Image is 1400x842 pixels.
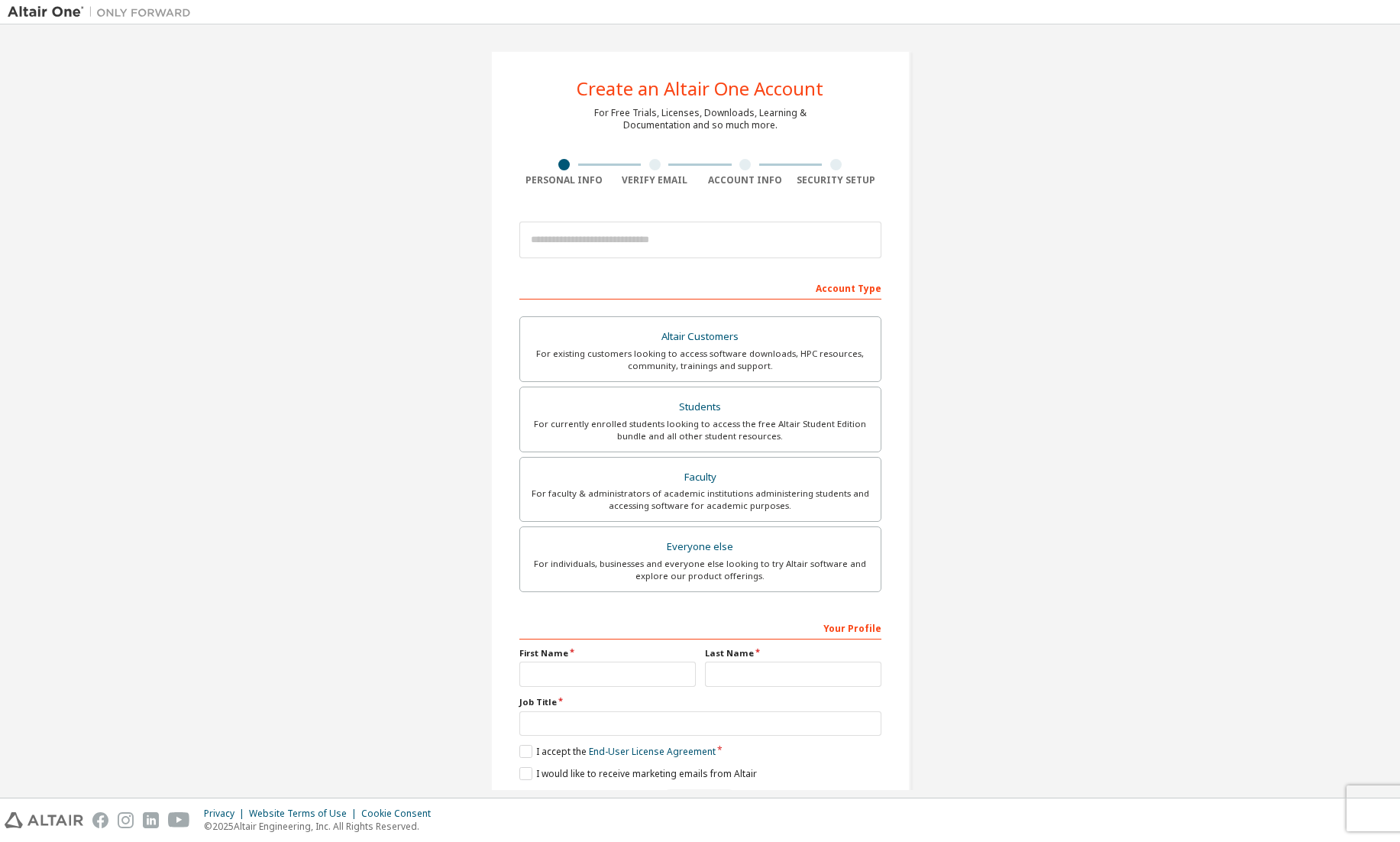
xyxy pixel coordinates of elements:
[577,79,823,98] div: Create an Altair One Account
[700,174,791,186] div: Account Info
[594,107,807,131] div: For Free Trials, Licenses, Downloads, Learning & Documentation and so much more.
[529,397,871,418] div: Students
[519,745,716,758] label: I accept the
[705,647,881,659] label: Last Name
[519,767,757,780] label: I would like to receive marketing emails from Altair
[589,745,716,758] a: End-User License Agreement
[519,174,610,186] div: Personal Info
[361,808,440,820] div: Cookie Consent
[529,418,871,442] div: For currently enrolled students looking to access the free Altair Student Edition bundle and all ...
[529,536,871,558] div: Everyone else
[5,812,83,828] img: altair_logo.svg
[8,5,199,20] img: Altair One
[519,275,881,300] div: Account Type
[529,487,871,512] div: For faculty & administrators of academic institutions administering students and accessing softwa...
[529,467,871,488] div: Faculty
[92,812,108,828] img: facebook.svg
[204,808,249,820] div: Privacy
[519,647,696,659] label: First Name
[519,789,881,812] div: Read and acccept EULA to continue
[791,174,881,186] div: Security Setup
[143,812,159,828] img: linkedin.svg
[519,615,881,640] div: Your Profile
[204,820,440,833] p: © 2025 Altair Engineering, Inc. All Rights Reserved.
[519,696,881,708] label: Job Title
[168,812,190,828] img: youtube.svg
[249,808,361,820] div: Website Terms of Use
[529,348,871,372] div: For existing customers looking to access software downloads, HPC resources, community, trainings ...
[118,812,134,828] img: instagram.svg
[609,174,700,186] div: Verify Email
[529,558,871,582] div: For individuals, businesses and everyone else looking to try Altair software and explore our prod...
[529,326,871,348] div: Altair Customers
